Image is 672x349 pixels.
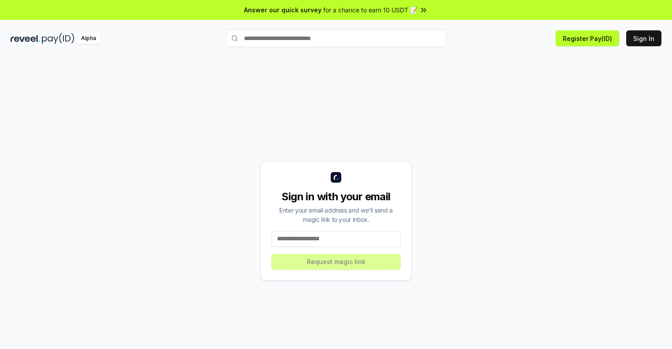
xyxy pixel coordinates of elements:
div: Enter your email address and we’ll send a magic link to your inbox. [271,206,401,224]
img: logo_small [331,172,341,183]
button: Register Pay(ID) [556,30,619,46]
img: pay_id [42,33,74,44]
span: for a chance to earn 10 USDT 📝 [323,5,417,15]
div: Alpha [76,33,101,44]
div: Sign in with your email [271,190,401,204]
img: reveel_dark [11,33,40,44]
button: Sign In [626,30,661,46]
span: Answer our quick survey [244,5,321,15]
